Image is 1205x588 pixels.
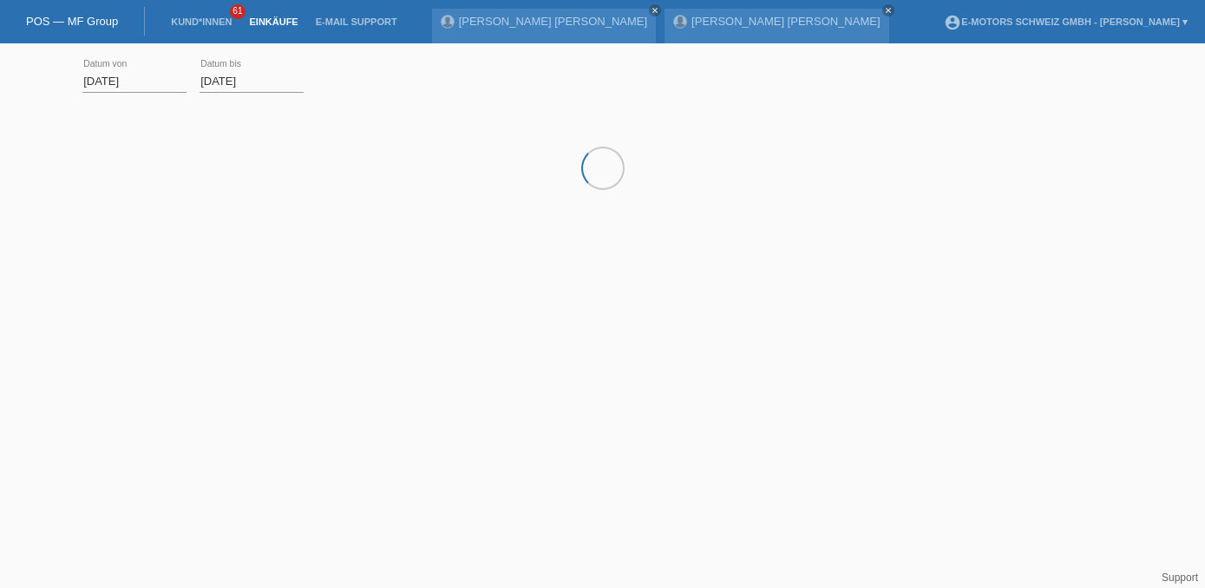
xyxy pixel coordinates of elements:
[884,6,893,15] i: close
[307,16,406,27] a: E-Mail Support
[882,4,894,16] a: close
[459,15,647,28] a: [PERSON_NAME] [PERSON_NAME]
[240,16,306,27] a: Einkäufe
[26,15,118,28] a: POS — MF Group
[944,14,961,31] i: account_circle
[691,15,880,28] a: [PERSON_NAME] [PERSON_NAME]
[935,16,1196,27] a: account_circleE-Motors Schweiz GmbH - [PERSON_NAME] ▾
[230,4,246,19] span: 61
[649,4,661,16] a: close
[1162,572,1198,584] a: Support
[651,6,659,15] i: close
[162,16,240,27] a: Kund*innen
